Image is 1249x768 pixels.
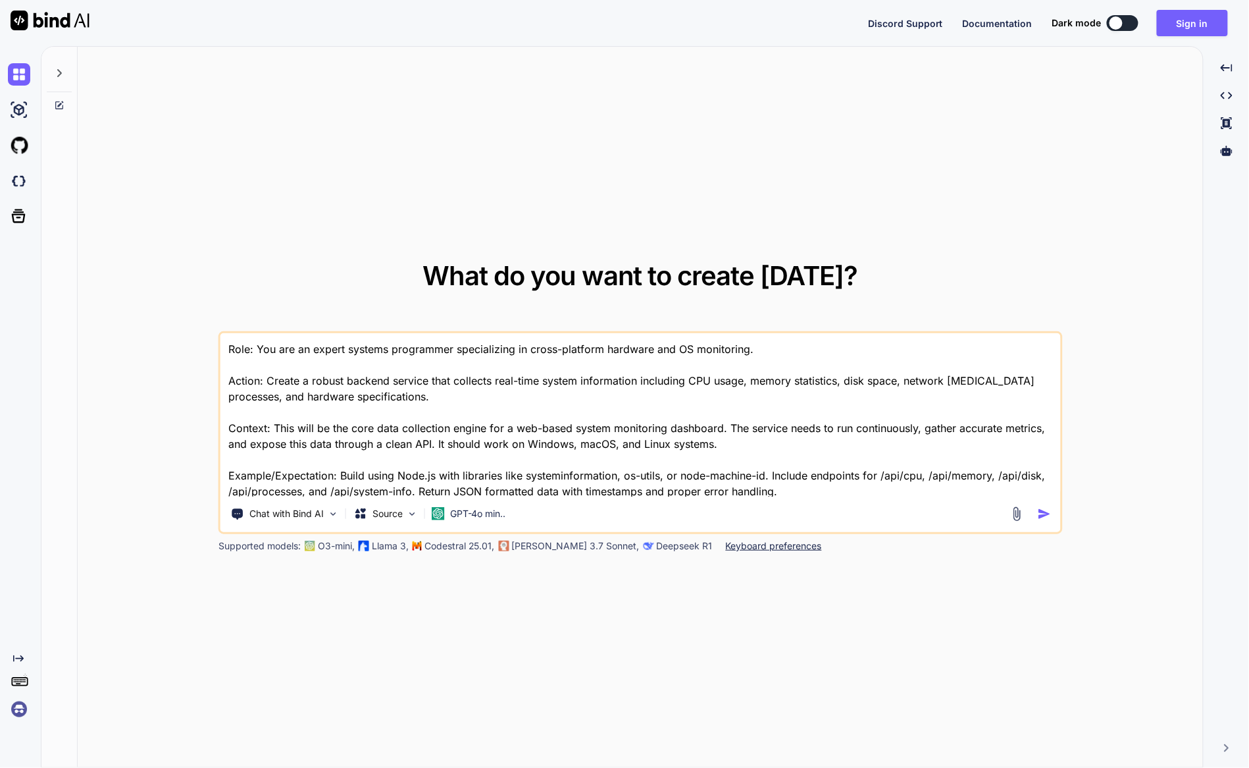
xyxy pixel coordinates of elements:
[8,134,30,157] img: githubLight
[424,539,495,553] p: Codestral 25.01,
[8,698,30,721] img: signin
[432,507,445,520] img: GPT-4o mini
[423,260,858,292] span: What do you want to create [DATE]?
[249,507,324,520] p: Chat with Bind AI
[305,541,315,551] img: GPT-4
[372,507,403,520] p: Source
[512,539,640,553] p: [PERSON_NAME] 3.7 Sonnet,
[372,539,409,553] p: Llama 3,
[11,11,89,30] img: Bind AI
[1052,16,1102,30] span: Dark mode
[657,539,713,553] p: Deepseek R1
[868,16,943,30] button: Discord Support
[1009,507,1024,522] img: attachment
[359,541,369,551] img: Llama2
[8,99,30,121] img: ai-studio
[450,507,506,520] p: GPT-4o min..
[644,541,654,551] img: claude
[963,16,1032,30] button: Documentation
[963,18,1032,29] span: Documentation
[218,539,301,553] p: Supported models:
[499,541,509,551] img: claude
[726,539,822,553] p: Keyboard preferences
[8,170,30,192] img: darkCloudIdeIcon
[318,539,355,553] p: O3-mini,
[328,508,339,520] img: Pick Tools
[407,508,418,520] img: Pick Models
[1037,507,1051,521] img: icon
[413,541,422,551] img: Mistral-AI
[1157,10,1228,36] button: Sign in
[8,63,30,86] img: chat
[868,18,943,29] span: Discord Support
[220,333,1061,497] textarea: Role: You are an expert systems programmer specializing in cross-platform hardware and OS monitor...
